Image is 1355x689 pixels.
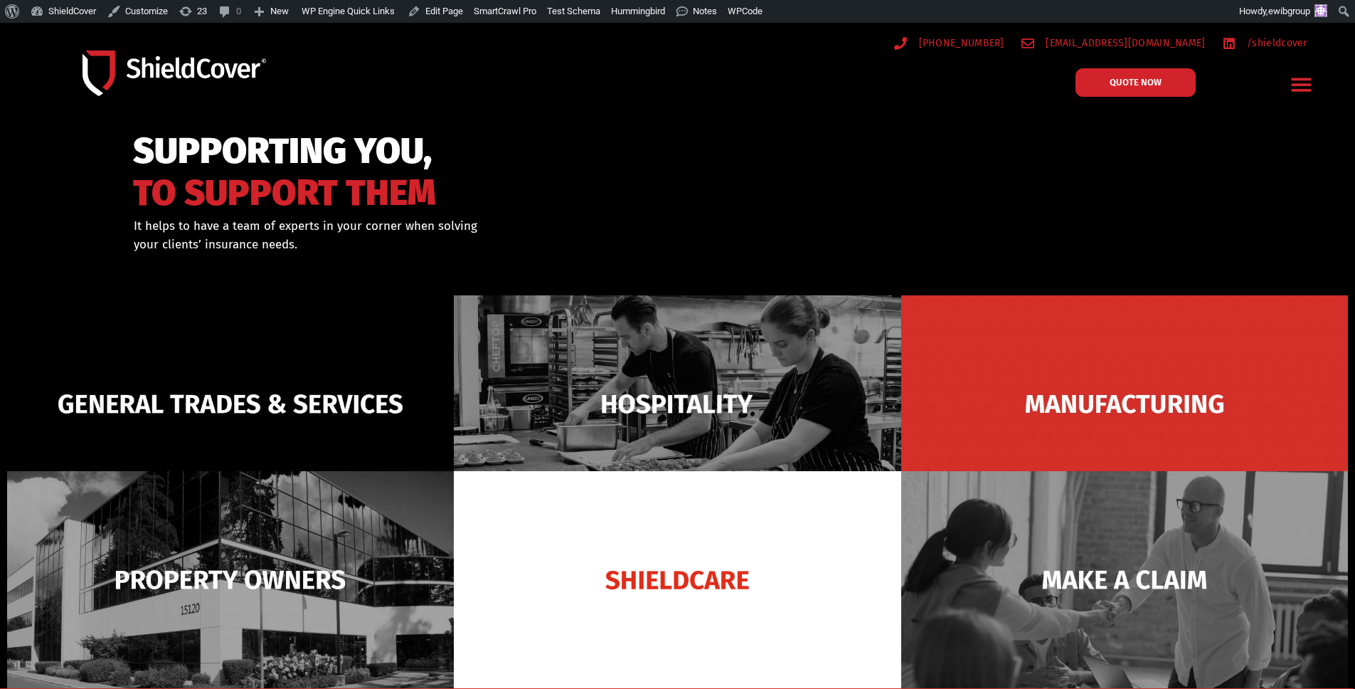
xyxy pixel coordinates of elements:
[1021,34,1206,52] a: [EMAIL_ADDRESS][DOMAIN_NAME]
[1075,68,1196,97] a: QUOTE NOW
[915,34,1004,52] span: [PHONE_NUMBER]
[133,137,436,166] span: SUPPORTING YOU,
[1110,78,1162,87] span: QUOTE NOW
[83,51,266,95] img: Shield-Cover-Underwriting-Australia-logo-full
[134,236,750,254] p: your clients’ insurance needs.
[1268,6,1310,16] span: ewibgroup
[894,34,1004,52] a: [PHONE_NUMBER]
[1243,34,1307,52] span: /shieldcover
[1223,34,1307,52] a: /shieldcover
[1042,34,1205,52] span: [EMAIL_ADDRESS][DOMAIN_NAME]
[1285,68,1319,101] div: Menu Toggle
[134,217,750,253] div: It helps to have a team of experts in your corner when solving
